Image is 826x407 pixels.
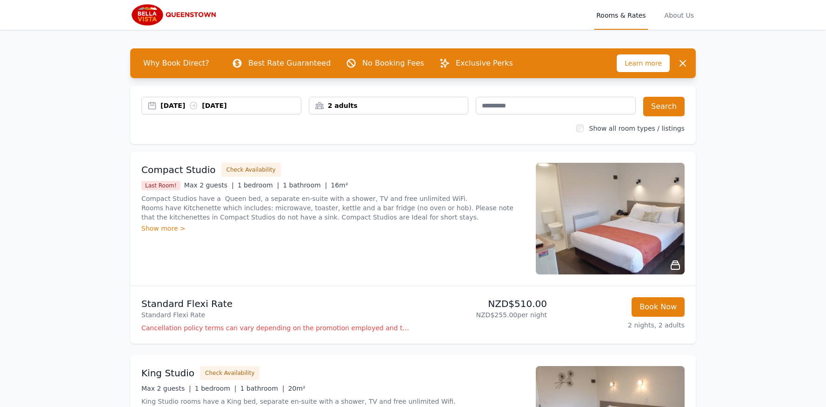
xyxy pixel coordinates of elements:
[632,297,685,317] button: Book Now
[417,297,547,310] p: NZD$510.00
[362,58,424,69] p: No Booking Fees
[141,310,409,320] p: Standard Flexi Rate
[221,163,281,177] button: Check Availability
[617,54,670,72] span: Learn more
[130,4,220,26] img: Bella Vista Queenstown
[309,101,468,110] div: 2 adults
[136,54,217,73] span: Why Book Direct?
[283,181,327,189] span: 1 bathroom |
[248,58,331,69] p: Best Rate Guaranteed
[184,181,234,189] span: Max 2 guests |
[141,194,525,222] p: Compact Studios have a Queen bed, a separate en-suite with a shower, TV and free unlimited WiFi. ...
[141,297,409,310] p: Standard Flexi Rate
[200,366,260,380] button: Check Availability
[238,181,280,189] span: 1 bedroom |
[141,224,525,233] div: Show more >
[643,97,685,116] button: Search
[288,385,305,392] span: 20m²
[554,320,685,330] p: 2 nights, 2 adults
[160,101,301,110] div: [DATE] [DATE]
[141,163,216,176] h3: Compact Studio
[331,181,348,189] span: 16m²
[141,367,194,380] h3: King Studio
[141,181,180,190] span: Last Room!
[195,385,237,392] span: 1 bedroom |
[141,323,409,333] p: Cancellation policy terms can vary depending on the promotion employed and the time of stay of th...
[141,385,191,392] span: Max 2 guests |
[589,125,685,132] label: Show all room types / listings
[456,58,513,69] p: Exclusive Perks
[240,385,284,392] span: 1 bathroom |
[417,310,547,320] p: NZD$255.00 per night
